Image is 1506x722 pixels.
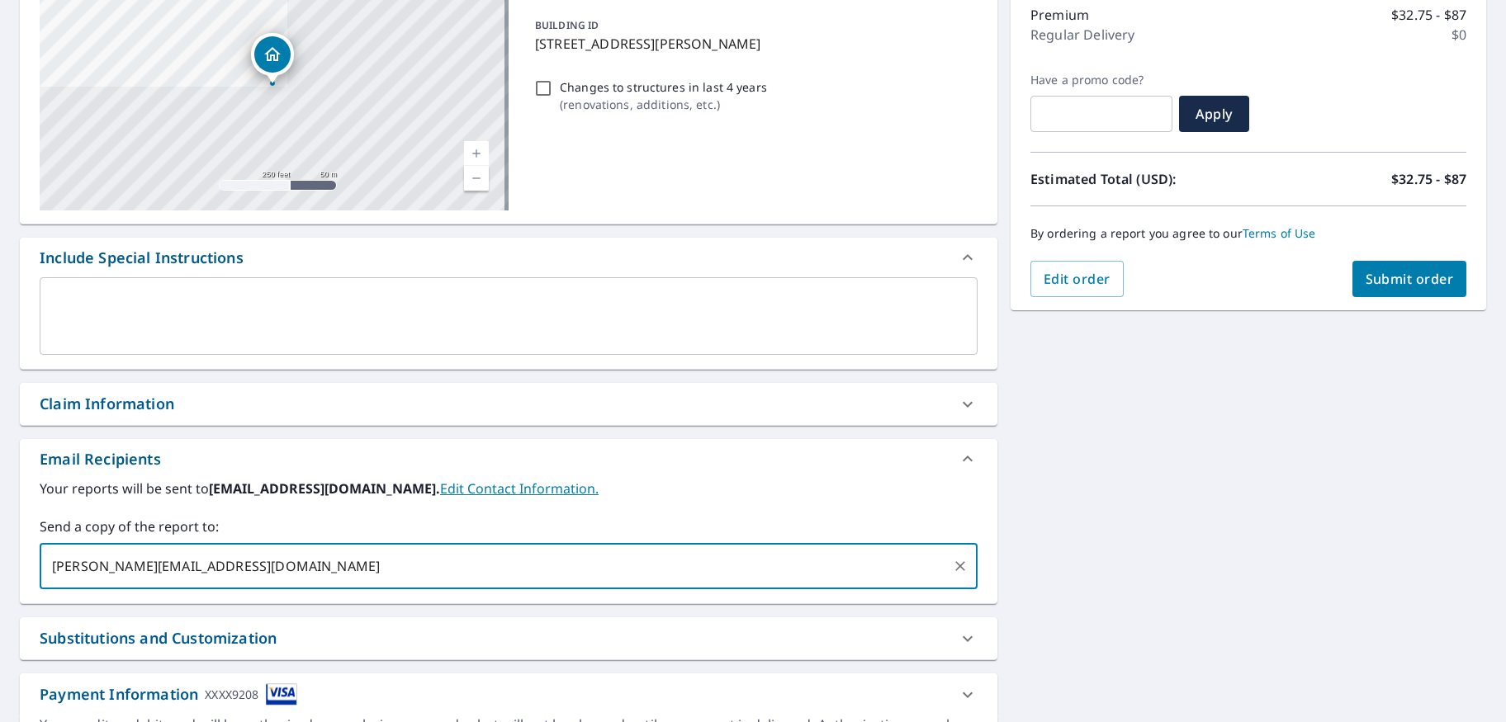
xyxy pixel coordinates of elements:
[1179,96,1249,132] button: Apply
[560,78,767,96] p: Changes to structures in last 4 years
[20,383,997,425] div: Claim Information
[1030,169,1248,189] p: Estimated Total (USD):
[440,479,599,498] a: EditContactInfo
[251,33,294,84] div: Dropped pin, building 1, Residential property, 118 N Butz St State College, PA 16801
[1391,169,1466,189] p: $32.75 - $87
[1044,270,1111,288] span: Edit order
[40,247,244,269] div: Include Special Instructions
[464,166,489,191] a: Current Level 17, Zoom Out
[1030,226,1466,241] p: By ordering a report you agree to our
[1243,225,1316,241] a: Terms of Use
[20,439,997,479] div: Email Recipients
[1391,5,1466,25] p: $32.75 - $87
[1452,25,1466,45] p: $0
[40,517,978,536] label: Send a copy of the report to:
[464,141,489,166] a: Current Level 17, Zoom In
[1030,261,1124,297] button: Edit order
[1030,5,1089,25] p: Premium
[20,673,997,715] div: Payment InformationXXXX9208cardImage
[266,683,297,705] img: cardImage
[20,617,997,659] div: Substitutions and Customization
[40,683,297,705] div: Payment Information
[209,479,440,498] b: [EMAIL_ADDRESS][DOMAIN_NAME].
[535,34,971,54] p: [STREET_ADDRESS][PERSON_NAME]
[1030,25,1134,45] p: Regular Delivery
[40,479,978,498] label: Your reports will be sent to
[205,683,258,705] div: XXXX9208
[949,554,972,578] button: Clear
[40,627,277,649] div: Substitutions and Customization
[1352,261,1467,297] button: Submit order
[535,18,599,32] p: BUILDING ID
[1366,270,1454,288] span: Submit order
[1192,105,1236,123] span: Apply
[560,96,767,113] p: ( renovations, additions, etc. )
[1030,73,1172,87] label: Have a promo code?
[40,448,161,470] div: Email Recipients
[20,238,997,277] div: Include Special Instructions
[40,393,174,415] div: Claim Information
